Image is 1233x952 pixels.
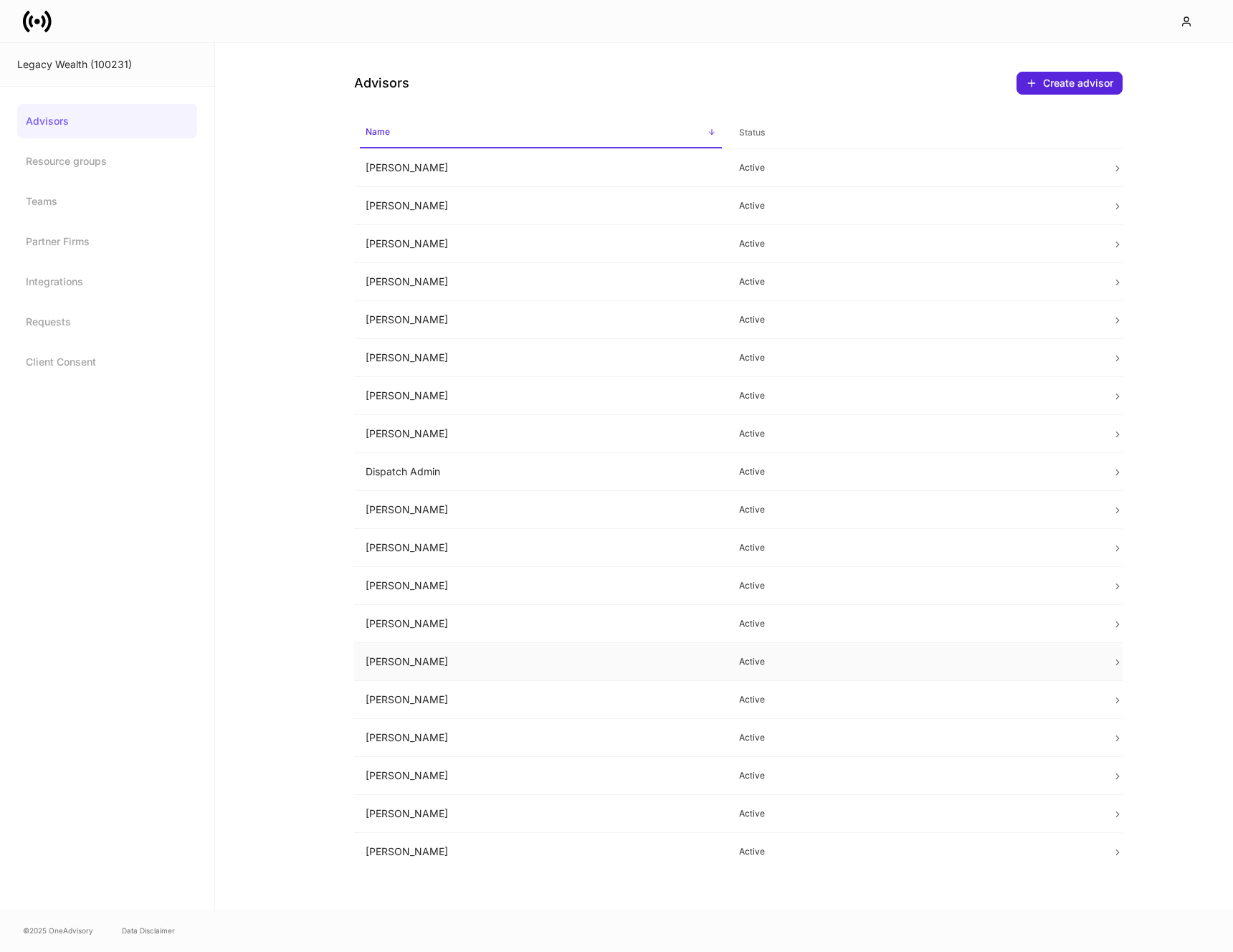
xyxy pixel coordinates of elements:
[354,567,728,605] td: [PERSON_NAME]
[1026,77,1113,89] div: Create advisor
[739,428,1090,439] p: Active
[354,75,409,92] h4: Advisors
[17,144,197,178] a: Resource groups
[354,833,728,871] td: [PERSON_NAME]
[739,162,1090,173] p: Active
[17,224,197,259] a: Partner Firms
[17,104,197,138] a: Advisors
[739,694,1090,705] p: Active
[23,925,93,936] span: © 2025 OneAdvisory
[122,925,175,936] a: Data Disclaimer
[354,643,728,681] td: [PERSON_NAME]
[17,305,197,339] a: Requests
[739,352,1090,363] p: Active
[739,276,1090,287] p: Active
[1017,72,1123,95] button: Create advisor
[17,265,197,299] a: Integrations
[739,808,1090,819] p: Active
[354,681,728,719] td: [PERSON_NAME]
[739,125,765,139] h6: Status
[354,491,728,529] td: [PERSON_NAME]
[366,125,390,138] h6: Name
[354,453,728,491] td: Dispatch Admin
[739,200,1090,211] p: Active
[354,415,728,453] td: [PERSON_NAME]
[354,149,728,187] td: [PERSON_NAME]
[739,314,1090,325] p: Active
[739,732,1090,743] p: Active
[17,57,197,72] div: Legacy Wealth (100231)
[739,238,1090,249] p: Active
[739,504,1090,515] p: Active
[17,345,197,379] a: Client Consent
[354,795,728,833] td: [PERSON_NAME]
[739,580,1090,591] p: Active
[739,542,1090,553] p: Active
[739,466,1090,477] p: Active
[17,184,197,219] a: Teams
[739,846,1090,857] p: Active
[354,605,728,643] td: [PERSON_NAME]
[354,529,728,567] td: [PERSON_NAME]
[739,390,1090,401] p: Active
[354,225,728,263] td: [PERSON_NAME]
[354,187,728,225] td: [PERSON_NAME]
[354,719,728,757] td: [PERSON_NAME]
[733,118,1095,148] span: Status
[739,618,1090,629] p: Active
[360,118,722,148] span: Name
[354,301,728,339] td: [PERSON_NAME]
[354,377,728,415] td: [PERSON_NAME]
[739,656,1090,667] p: Active
[354,757,728,795] td: [PERSON_NAME]
[739,770,1090,781] p: Active
[354,339,728,377] td: [PERSON_NAME]
[354,263,728,301] td: [PERSON_NAME]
